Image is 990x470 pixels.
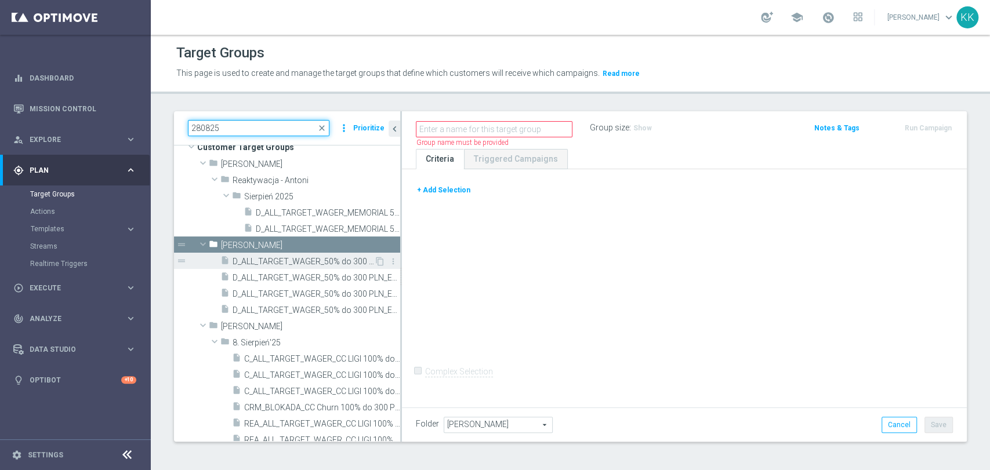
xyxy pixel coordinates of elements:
div: Actions [30,203,150,220]
i: more_vert [389,257,398,266]
span: C_ALL_TARGET_WAGER_CC LIGI 100% do 300 PLN SB PUSH_280825 [244,370,400,380]
a: Criteria [416,149,464,169]
span: D_ALL_TARGET_WAGER_MEMORIAL 50% do 300 PLN_280825 [256,224,400,234]
a: Realtime Triggers [30,259,121,268]
span: Customer Target Groups [197,139,400,155]
div: Mission Control [13,104,137,114]
div: +10 [121,376,136,384]
i: insert_drive_file [220,272,230,285]
i: settings [12,450,22,460]
span: Plan [30,167,125,174]
i: folder [209,239,218,253]
div: Data Studio [13,344,125,355]
i: insert_drive_file [220,288,230,301]
div: Streams [30,238,150,255]
span: Patryk P. [221,322,400,331]
label: Complex Selection [425,366,493,377]
button: Cancel [882,417,917,433]
span: keyboard_arrow_down [942,11,955,24]
i: gps_fixed [13,165,24,176]
button: gps_fixed Plan keyboard_arrow_right [13,166,137,175]
i: insert_drive_file [232,434,241,447]
span: Antoni L. [221,159,400,169]
span: This page is used to create and manage the target groups that define which customers will receive... [176,68,600,78]
i: keyboard_arrow_right [125,282,136,293]
label: Folder [416,419,439,429]
i: lightbulb [13,375,24,385]
i: keyboard_arrow_right [125,344,136,355]
button: equalizer Dashboard [13,74,137,83]
i: folder [232,191,241,204]
span: REA_ALL_TARGET_WAGER_CC LIGI 100% do 300 PLN SB PUSH_280825 [244,435,400,445]
span: 8. Sierpie&#x144;&#x27;25 [233,338,400,348]
span: close [317,123,327,133]
div: KK [956,6,978,28]
i: equalizer [13,73,24,83]
span: REA_ALL_TARGET_WAGER_CC LIGI 100% do 300 PLN ND SMS_280825 [244,419,400,429]
span: Analyze [30,315,125,322]
button: Data Studio keyboard_arrow_right [13,345,137,354]
div: Target Groups [30,185,150,203]
div: Realtime Triggers [30,255,150,272]
i: insert_drive_file [220,304,230,318]
button: person_search Explore keyboard_arrow_right [13,135,137,144]
div: Dashboard [13,63,136,93]
label: Group size [590,123,629,133]
i: insert_drive_file [244,223,253,236]
div: Explore [13,134,125,145]
label: : [629,123,631,133]
div: Execute [13,283,125,293]
span: Templates [31,225,114,232]
a: Optibot [30,365,121,395]
a: Streams [30,242,121,251]
button: lightbulb Optibot +10 [13,376,137,385]
i: folder [209,320,218,334]
a: Target Groups [30,190,121,199]
a: Actions [30,207,121,216]
span: Execute [30,285,125,292]
div: Mission Control [13,93,136,124]
button: chevron_left [389,121,400,137]
span: school [790,11,803,24]
a: [PERSON_NAME]keyboard_arrow_down [886,9,956,26]
i: chevron_left [389,123,400,134]
div: Plan [13,165,125,176]
i: Duplicate Target group [375,257,385,266]
button: Save [924,417,953,433]
i: more_vert [338,120,350,136]
span: Kasia K. [221,241,400,250]
span: D_ALL_TARGET_WAGER_50% do 300 PLN_EUROBASKET_280825 [233,257,374,267]
div: track_changes Analyze keyboard_arrow_right [13,314,137,323]
i: insert_drive_file [232,353,241,366]
span: D_ALL_TARGET_WAGER_MEMORIAL 50% do 300 PLN sms_280825 [256,208,400,218]
button: + Add Selection [416,184,472,196]
button: Prioritize [351,121,386,136]
span: Explore [30,136,125,143]
div: Optibot [13,365,136,395]
span: C_ALL_TARGET_WAGER_CC LIGI 100% do 300 PLN_280825 [244,387,400,396]
a: Dashboard [30,63,136,93]
span: C_ALL_TARGET_WAGER_CC LIGI 100% do 300 PLN ND SMS_280825 [244,354,400,364]
i: play_circle_outline [13,283,24,293]
div: Analyze [13,314,125,324]
label: Group name must be provided [416,138,509,148]
a: Mission Control [30,93,136,124]
span: Data Studio [30,346,125,353]
input: Quick find group or folder [188,120,329,136]
button: Read more [601,67,641,80]
i: keyboard_arrow_right [125,313,136,324]
i: folder [220,337,230,350]
i: person_search [13,134,24,145]
i: keyboard_arrow_right [125,165,136,176]
div: Templates [30,220,150,238]
i: insert_drive_file [232,418,241,431]
button: play_circle_outline Execute keyboard_arrow_right [13,283,137,293]
button: Templates keyboard_arrow_right [30,224,137,234]
span: D_ALL_TARGET_WAGER_50% do 300 PLN_EUROBASKET_280825_BLOKADA [233,273,400,283]
span: D_ALL_TARGET_WAGER_50% do 300 PLN_EUROBASKET_280825_SMS [233,305,400,315]
i: keyboard_arrow_right [125,134,136,145]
